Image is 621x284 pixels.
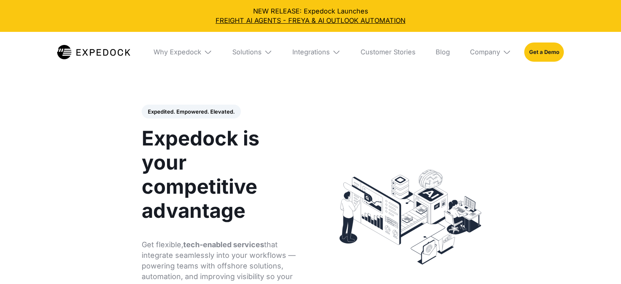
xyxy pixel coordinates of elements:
[154,48,201,56] div: Why Expedock
[7,16,614,25] a: FREIGHT AI AGENTS - FREYA & AI OUTLOOK AUTOMATION
[524,42,564,62] a: Get a Demo
[232,48,262,56] div: Solutions
[463,32,518,72] div: Company
[429,32,457,72] a: Blog
[142,127,302,223] h1: Expedock is your competitive advantage
[7,7,614,25] div: NEW RELEASE: Expedock Launches
[286,32,347,72] div: Integrations
[470,48,500,56] div: Company
[354,32,423,72] a: Customer Stories
[225,32,279,72] div: Solutions
[147,32,219,72] div: Why Expedock
[292,48,330,56] div: Integrations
